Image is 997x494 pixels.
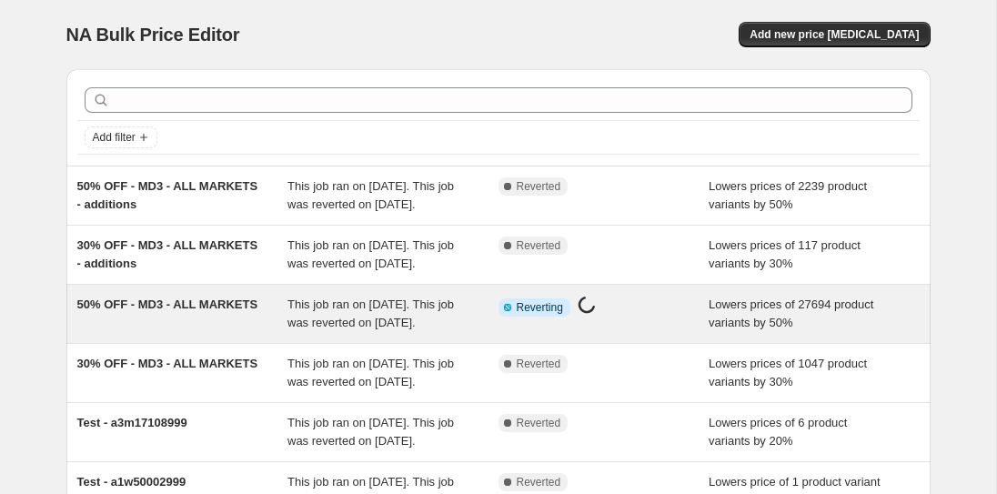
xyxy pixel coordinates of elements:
[287,357,454,388] span: This job ran on [DATE]. This job was reverted on [DATE].
[709,297,873,329] span: Lowers prices of 27694 product variants by 50%
[77,238,258,270] span: 30% OFF - MD3 - ALL MARKETS - additions
[77,416,187,429] span: Test - a3m17108999
[85,126,157,148] button: Add filter
[287,416,454,448] span: This job ran on [DATE]. This job was reverted on [DATE].
[77,357,258,370] span: 30% OFF - MD3 - ALL MARKETS
[517,300,563,315] span: Reverting
[287,297,454,329] span: This job ran on [DATE]. This job was reverted on [DATE].
[287,238,454,270] span: This job ran on [DATE]. This job was reverted on [DATE].
[750,27,919,42] span: Add new price [MEDICAL_DATA]
[709,416,847,448] span: Lowers prices of 6 product variants by 20%
[77,179,258,211] span: 50% OFF - MD3 - ALL MARKETS - additions
[517,475,561,489] span: Reverted
[517,416,561,430] span: Reverted
[709,238,861,270] span: Lowers prices of 117 product variants by 30%
[77,475,186,489] span: Test - a1w50002999
[709,179,867,211] span: Lowers prices of 2239 product variants by 50%
[93,130,136,145] span: Add filter
[517,179,561,194] span: Reverted
[739,22,930,47] button: Add new price [MEDICAL_DATA]
[517,238,561,253] span: Reverted
[709,357,867,388] span: Lowers prices of 1047 product variants by 30%
[77,297,258,311] span: 50% OFF - MD3 - ALL MARKETS
[517,357,561,371] span: Reverted
[287,179,454,211] span: This job ran on [DATE]. This job was reverted on [DATE].
[66,25,240,45] span: NA Bulk Price Editor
